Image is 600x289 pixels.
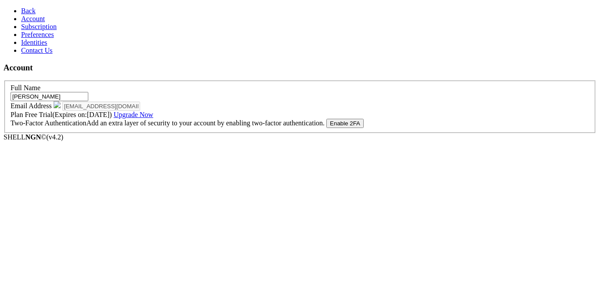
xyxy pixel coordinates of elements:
[114,111,153,118] a: Upgrade Now
[11,84,40,91] label: Full Name
[21,23,57,30] a: Subscription
[21,47,53,54] a: Contact Us
[326,119,364,128] button: Enable 2FA
[21,15,45,22] a: Account
[4,63,596,73] h3: Account
[25,111,153,118] span: Free Trial (Expires on: [DATE] )
[47,133,64,141] span: 4.2.0
[4,133,63,141] span: SHELL ©
[11,92,88,101] input: Full Name
[11,111,153,118] label: Plan
[54,101,61,108] img: google-icon.svg
[87,119,325,127] span: Add an extra layer of security to your account by enabling two-factor authentication.
[11,119,326,127] label: Two-Factor Authentication
[21,7,36,15] a: Back
[21,31,54,38] a: Preferences
[21,39,47,46] a: Identities
[11,102,62,110] label: Email Address
[25,133,41,141] b: NGN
